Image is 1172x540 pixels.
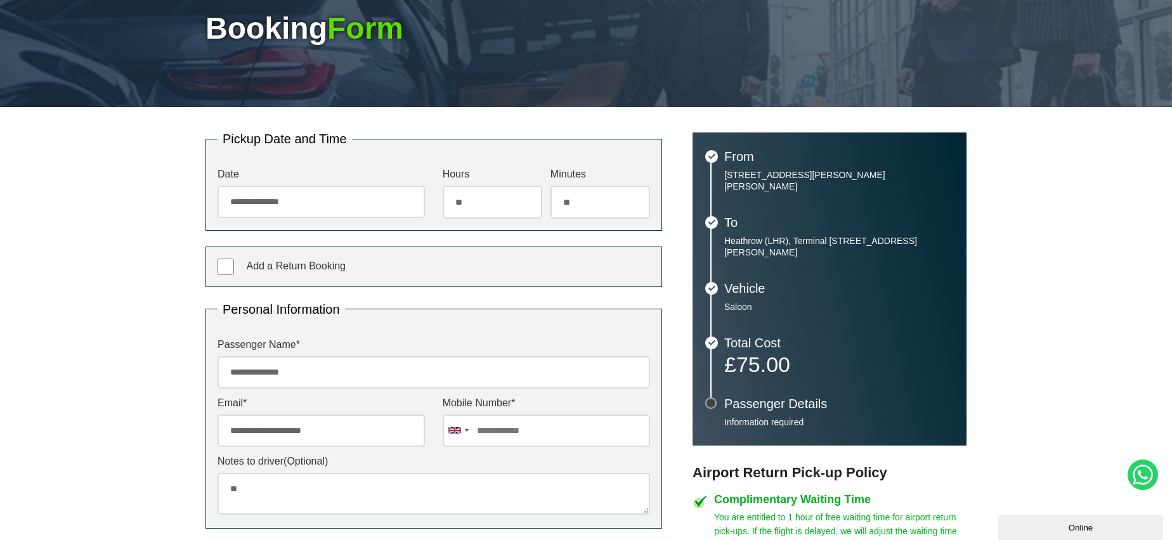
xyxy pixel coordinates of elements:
label: Mobile Number [443,398,650,408]
p: Heathrow (LHR), Terminal [STREET_ADDRESS][PERSON_NAME] [724,235,954,258]
span: (Optional) [283,456,328,466]
h3: Total Cost [724,337,954,349]
label: Notes to driver [218,456,650,466]
div: United Kingdom: +44 [443,415,472,446]
legend: Pickup Date and Time [218,132,352,145]
span: Form [327,11,403,45]
label: Passenger Name [218,340,650,350]
h3: Passenger Details [724,397,954,410]
label: Hours [443,169,542,179]
p: Saloon [724,301,954,312]
h4: Complimentary Waiting Time [714,494,967,505]
iframe: chat widget [998,512,1166,540]
span: 75.00 [736,352,790,376]
label: Date [218,169,425,179]
label: Minutes [550,169,650,179]
p: Information required [724,416,954,428]
span: Add a Return Booking [246,260,346,271]
label: Email [218,398,425,408]
h3: From [724,150,954,163]
legend: Personal Information [218,303,345,316]
h1: Booking [205,13,967,44]
h3: To [724,216,954,229]
p: [STREET_ADDRESS][PERSON_NAME][PERSON_NAME] [724,169,954,192]
p: £ [724,356,954,373]
h3: Airport Return Pick-up Policy [693,465,967,481]
input: Add a Return Booking [218,259,234,275]
h3: Vehicle [724,282,954,295]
